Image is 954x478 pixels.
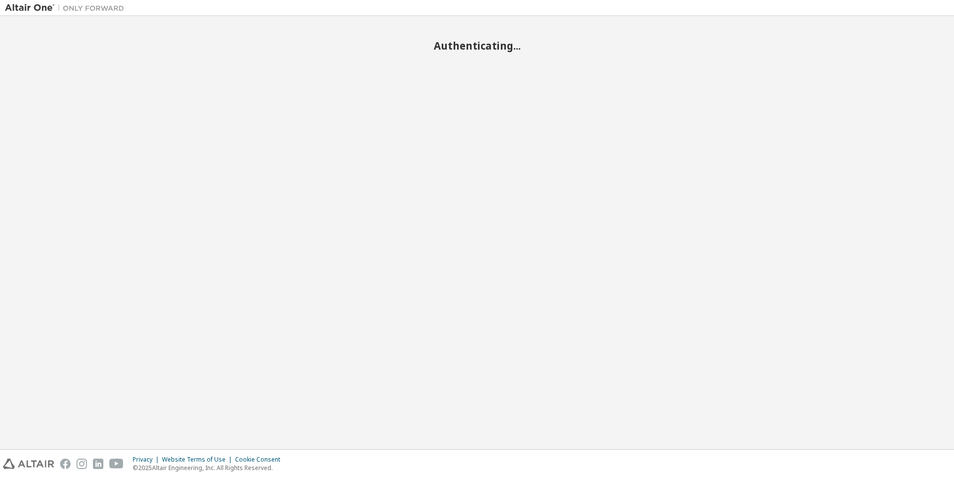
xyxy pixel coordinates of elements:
[93,459,103,469] img: linkedin.svg
[60,459,71,469] img: facebook.svg
[77,459,87,469] img: instagram.svg
[235,456,286,464] div: Cookie Consent
[3,459,54,469] img: altair_logo.svg
[5,39,949,52] h2: Authenticating...
[133,464,286,472] p: © 2025 Altair Engineering, Inc. All Rights Reserved.
[133,456,162,464] div: Privacy
[5,3,129,13] img: Altair One
[109,459,124,469] img: youtube.svg
[162,456,235,464] div: Website Terms of Use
